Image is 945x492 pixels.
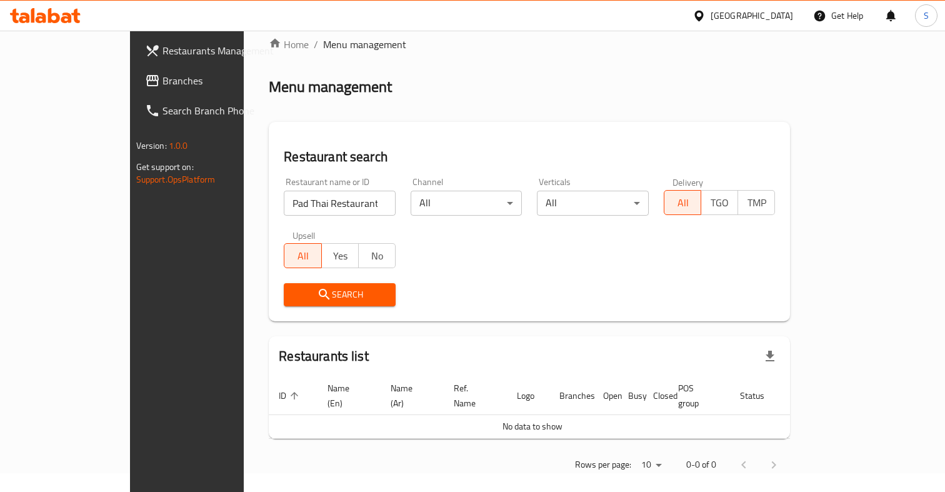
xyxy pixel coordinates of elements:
[686,457,716,473] p: 0-0 of 0
[706,194,733,212] span: TGO
[575,457,631,473] p: Rows per page:
[292,231,316,239] label: Upsell
[323,37,406,52] span: Menu management
[672,178,704,186] label: Delivery
[507,377,549,415] th: Logo
[618,377,643,415] th: Busy
[162,43,278,58] span: Restaurants Management
[314,37,318,52] li: /
[327,381,366,411] span: Name (En)
[664,190,701,215] button: All
[411,191,522,216] div: All
[169,138,188,154] span: 1.0.0
[284,283,396,306] button: Search
[269,37,309,52] a: Home
[135,36,288,66] a: Restaurants Management
[924,9,929,23] span: S
[136,159,194,175] span: Get support on:
[269,377,839,439] table: enhanced table
[162,73,278,88] span: Branches
[743,194,770,212] span: TMP
[136,138,167,154] span: Version:
[284,148,775,166] h2: Restaurant search
[136,171,216,188] a: Support.OpsPlatform
[537,191,649,216] div: All
[269,77,392,97] h2: Menu management
[358,243,396,268] button: No
[135,96,288,126] a: Search Branch Phone
[737,190,775,215] button: TMP
[269,37,790,52] nav: breadcrumb
[284,243,321,268] button: All
[321,243,359,268] button: Yes
[740,388,781,403] span: Status
[294,287,386,303] span: Search
[669,194,696,212] span: All
[549,377,593,415] th: Branches
[454,381,492,411] span: Ref. Name
[711,9,793,23] div: [GEOGRAPHIC_DATA]
[289,247,316,265] span: All
[678,381,715,411] span: POS group
[502,418,562,434] span: No data to show
[643,377,668,415] th: Closed
[327,247,354,265] span: Yes
[162,103,278,118] span: Search Branch Phone
[279,388,302,403] span: ID
[391,381,429,411] span: Name (Ar)
[284,191,396,216] input: Search for restaurant name or ID..
[755,341,785,371] div: Export file
[593,377,618,415] th: Open
[701,190,738,215] button: TGO
[135,66,288,96] a: Branches
[279,347,368,366] h2: Restaurants list
[364,247,391,265] span: No
[636,456,666,474] div: Rows per page:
